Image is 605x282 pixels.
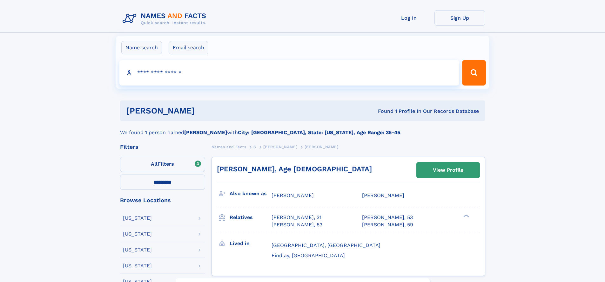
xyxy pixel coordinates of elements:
[217,165,372,173] a: [PERSON_NAME], Age [DEMOGRAPHIC_DATA]
[272,221,322,228] a: [PERSON_NAME], 53
[169,41,208,54] label: Email search
[120,197,205,203] div: Browse Locations
[362,221,413,228] a: [PERSON_NAME], 59
[263,145,297,149] span: [PERSON_NAME]
[123,231,152,237] div: [US_STATE]
[253,143,256,151] a: S
[119,60,460,86] input: search input
[230,238,272,249] h3: Lived in
[434,10,485,26] a: Sign Up
[121,41,162,54] label: Name search
[230,188,272,199] h3: Also known as
[305,145,339,149] span: [PERSON_NAME]
[151,161,158,167] span: All
[120,121,485,136] div: We found 1 person named with .
[417,162,480,178] a: View Profile
[120,10,212,27] img: Logo Names and Facts
[126,107,286,115] h1: [PERSON_NAME]
[433,163,463,177] div: View Profile
[362,192,404,198] span: [PERSON_NAME]
[462,214,469,218] div: ❯
[123,263,152,268] div: [US_STATE]
[120,157,205,172] label: Filters
[286,108,479,115] div: Found 1 Profile In Our Records Database
[238,129,400,135] b: City: [GEOGRAPHIC_DATA], State: [US_STATE], Age Range: 35-45
[272,242,380,248] span: [GEOGRAPHIC_DATA], [GEOGRAPHIC_DATA]
[362,214,413,221] a: [PERSON_NAME], 53
[272,214,321,221] a: [PERSON_NAME], 31
[212,143,246,151] a: Names and Facts
[462,60,486,86] button: Search Button
[384,10,434,26] a: Log In
[184,129,227,135] b: [PERSON_NAME]
[272,192,314,198] span: [PERSON_NAME]
[230,212,272,223] h3: Relatives
[123,247,152,252] div: [US_STATE]
[263,143,297,151] a: [PERSON_NAME]
[272,252,345,258] span: Findlay, [GEOGRAPHIC_DATA]
[123,216,152,221] div: [US_STATE]
[253,145,256,149] span: S
[120,144,205,150] div: Filters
